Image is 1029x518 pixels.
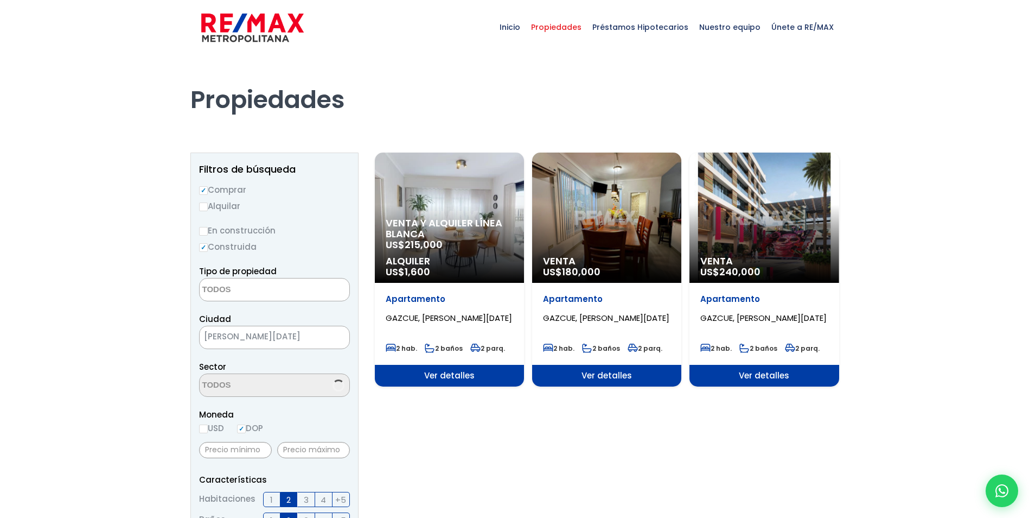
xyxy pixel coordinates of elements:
a: Venta US$180,000 Apartamento GAZCUE, [PERSON_NAME][DATE] 2 hab. 2 baños 2 parq. Ver detalles [532,153,681,387]
span: 2 parq. [628,344,662,353]
a: Venta y alquiler línea blanca US$215,000 Alquiler US$1,600 Apartamento GAZCUE, [PERSON_NAME][DATE... [375,153,524,387]
label: USD [199,421,224,435]
span: Venta [543,256,670,267]
span: Venta y alquiler línea blanca [386,218,513,239]
span: 4 [321,493,326,507]
span: GAZCUE, [PERSON_NAME][DATE] [543,312,669,324]
span: 2 baños [582,344,620,353]
span: 1 [270,493,273,507]
span: 215,000 [405,238,443,251]
span: Sector [199,361,226,372]
span: Tipo de propiedad [199,266,277,277]
input: DOP [237,425,246,433]
span: 2 parq. [470,344,505,353]
span: 1,600 [405,265,430,279]
span: 2 parq. [785,344,820,353]
span: Nuestro equipo [694,11,766,43]
span: SANTO DOMINGO DE GUZMÁN [200,329,322,344]
span: Inicio [494,11,526,43]
input: Construida [199,243,208,252]
label: En construcción [199,224,350,237]
span: US$ [386,265,430,279]
button: Remove all items [322,329,338,346]
span: × [333,333,338,343]
span: 2 hab. [386,344,417,353]
p: Apartamento [386,294,513,305]
textarea: Search [200,279,305,302]
span: Venta [700,256,828,267]
span: Habitaciones [199,492,255,507]
span: Alquiler [386,256,513,267]
a: Venta US$240,000 Apartamento GAZCUE, [PERSON_NAME][DATE] 2 hab. 2 baños 2 parq. Ver detalles [689,153,839,387]
label: DOP [237,421,263,435]
span: Propiedades [526,11,587,43]
span: GAZCUE, [PERSON_NAME][DATE] [700,312,827,324]
h2: Filtros de búsqueda [199,164,350,175]
span: +5 [335,493,346,507]
span: SANTO DOMINGO DE GUZMÁN [199,326,350,349]
img: remax-metropolitana-logo [201,11,304,44]
span: US$ [700,265,760,279]
span: 2 hab. [543,344,574,353]
span: 240,000 [719,265,760,279]
input: Precio máximo [277,442,350,458]
p: Características [199,473,350,487]
span: Ver detalles [375,365,524,387]
label: Alquilar [199,199,350,213]
input: Comprar [199,186,208,195]
span: GAZCUE, [PERSON_NAME][DATE] [386,312,512,324]
span: Únete a RE/MAX [766,11,839,43]
span: 2 [286,493,291,507]
span: 180,000 [562,265,600,279]
input: Precio mínimo [199,442,272,458]
label: Comprar [199,183,350,197]
span: 2 hab. [700,344,732,353]
input: Alquilar [199,203,208,211]
p: Apartamento [543,294,670,305]
span: 2 baños [739,344,777,353]
input: USD [199,425,208,433]
span: Préstamos Hipotecarios [587,11,694,43]
p: Apartamento [700,294,828,305]
span: 2 baños [425,344,463,353]
textarea: Search [200,374,305,397]
span: Ver detalles [689,365,839,387]
span: 3 [304,493,309,507]
span: US$ [386,238,443,251]
label: Construida [199,240,350,254]
span: Moneda [199,408,350,421]
span: Ciudad [199,313,231,325]
span: US$ [543,265,600,279]
span: Ver detalles [532,365,681,387]
h1: Propiedades [190,55,839,115]
input: En construcción [199,227,208,236]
